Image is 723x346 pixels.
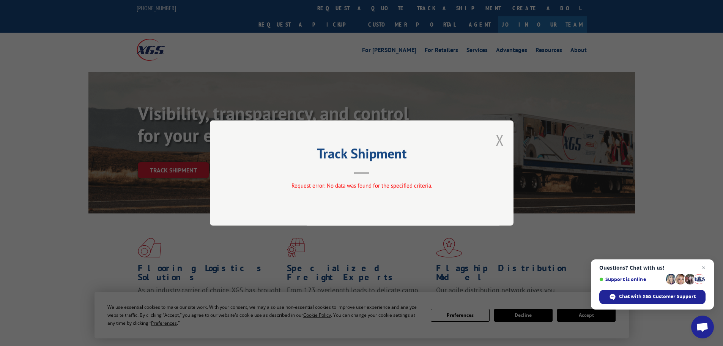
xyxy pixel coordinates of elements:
span: Chat with XGS Customer Support [619,293,696,300]
a: Open chat [691,316,714,338]
span: Request error: No data was found for the specified criteria. [291,182,432,189]
button: Close modal [496,130,504,150]
span: Chat with XGS Customer Support [599,290,706,304]
span: Support is online [599,276,663,282]
h2: Track Shipment [248,148,476,163]
span: Questions? Chat with us! [599,265,706,271]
